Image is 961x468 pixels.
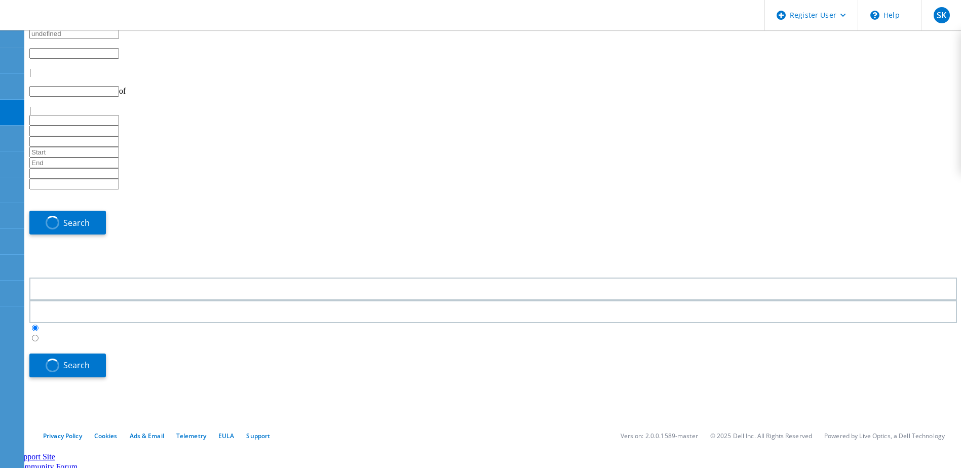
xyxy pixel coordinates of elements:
input: End [29,158,119,168]
span: Search [63,360,90,371]
a: Support [246,432,270,440]
input: Start [29,147,119,158]
li: © 2025 Dell Inc. All Rights Reserved [710,432,812,440]
li: Powered by Live Optics, a Dell Technology [824,432,945,440]
span: SK [937,11,946,19]
a: Cookies [94,432,118,440]
div: | [29,106,957,115]
a: Telemetry [176,432,206,440]
span: Search [63,217,90,228]
div: | [29,68,957,77]
svg: \n [870,11,879,20]
a: Ads & Email [130,432,164,440]
button: Search [29,211,106,235]
button: Search [29,354,106,377]
a: Support Site [15,452,55,461]
input: undefined [29,28,119,39]
a: EULA [218,432,234,440]
a: Live Optics Dashboard [10,20,119,28]
a: Privacy Policy [43,432,82,440]
li: Version: 2.0.0.1589-master [621,432,698,440]
span: of [119,87,126,95]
